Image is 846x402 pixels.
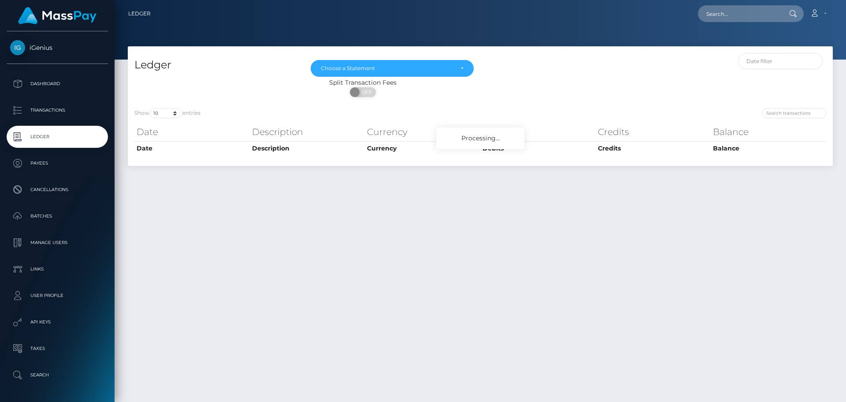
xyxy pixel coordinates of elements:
[596,123,711,141] th: Credits
[134,123,250,141] th: Date
[10,368,104,382] p: Search
[18,7,96,24] img: MassPay Logo
[7,205,108,227] a: Batches
[321,65,453,72] div: Choose a Statement
[10,157,104,170] p: Payees
[134,57,297,73] h4: Ledger
[365,141,480,155] th: Currency
[480,141,596,155] th: Debits
[7,258,108,280] a: Links
[134,141,250,155] th: Date
[250,141,365,155] th: Description
[365,123,480,141] th: Currency
[7,285,108,307] a: User Profile
[7,152,108,174] a: Payees
[10,236,104,249] p: Manage Users
[7,232,108,254] a: Manage Users
[10,183,104,196] p: Cancellations
[7,73,108,95] a: Dashboard
[7,126,108,148] a: Ledger
[149,108,182,118] select: Showentries
[10,289,104,302] p: User Profile
[128,78,598,87] div: Split Transaction Fees
[128,4,151,23] a: Ledger
[436,128,524,149] div: Processing...
[134,108,200,118] label: Show entries
[10,104,104,117] p: Transactions
[480,123,596,141] th: Debits
[7,44,108,52] span: iGenius
[698,5,781,22] input: Search...
[711,141,826,155] th: Balance
[10,342,104,355] p: Taxes
[355,87,377,97] span: OFF
[10,210,104,223] p: Batches
[10,316,104,329] p: API Keys
[10,77,104,90] p: Dashboard
[596,141,711,155] th: Credits
[10,130,104,143] p: Ledger
[738,53,823,69] input: Date filter
[762,108,826,118] input: Search transactions
[10,40,25,55] img: iGenius
[7,179,108,201] a: Cancellations
[711,123,826,141] th: Balance
[7,364,108,386] a: Search
[7,311,108,333] a: API Keys
[10,263,104,276] p: Links
[7,99,108,121] a: Transactions
[250,123,365,141] th: Description
[7,338,108,360] a: Taxes
[311,60,474,77] button: Choose a Statement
